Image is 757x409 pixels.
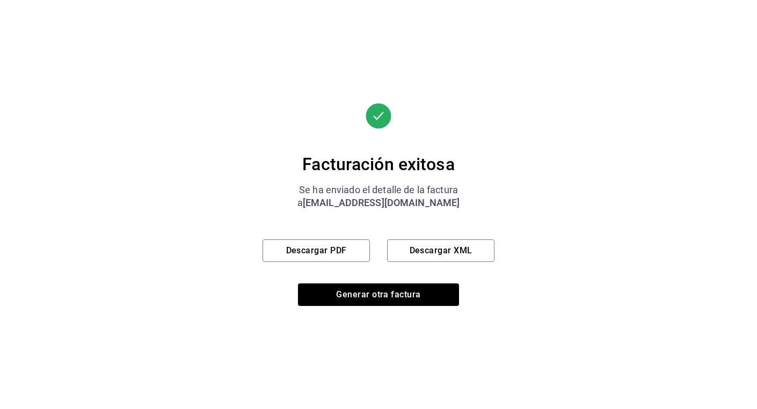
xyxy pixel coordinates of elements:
button: Generar otra factura [298,283,459,306]
button: Descargar PDF [263,239,370,262]
div: Se ha enviado el detalle de la factura [263,184,494,196]
div: a [263,196,494,209]
div: Facturación exitosa [263,154,494,175]
span: [EMAIL_ADDRESS][DOMAIN_NAME] [303,197,460,208]
button: Descargar XML [387,239,494,262]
